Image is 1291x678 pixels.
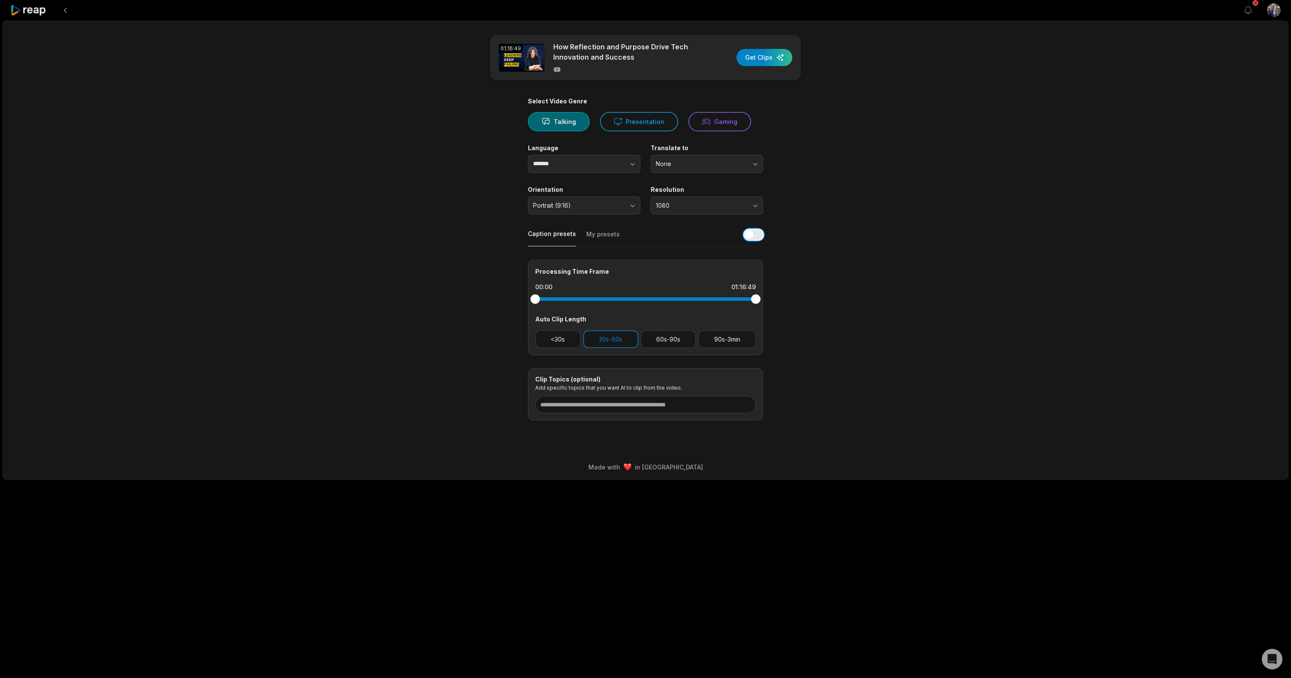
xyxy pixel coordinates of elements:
[535,267,756,276] div: Processing Time Frame
[528,112,590,131] button: Talking
[535,283,552,291] div: 00:00
[528,197,640,215] button: Portrait (9:16)
[651,186,763,194] label: Resolution
[528,97,763,105] div: Select Video Genre
[528,186,640,194] label: Orientation
[698,330,756,348] button: 90s-3min
[535,330,581,348] button: <30s
[600,112,678,131] button: Presentation
[624,463,631,471] img: heart emoji
[736,49,792,66] button: Get Clips
[1262,649,1282,669] div: Open Intercom Messenger
[528,230,576,246] button: Caption presets
[499,44,523,53] div: 01:16:49
[535,375,756,383] div: Clip Topics (optional)
[656,160,746,168] span: None
[651,197,763,215] button: 1080
[583,330,638,348] button: 30s-60s
[535,315,756,324] div: Auto Clip Length
[656,202,746,209] span: 1080
[535,384,756,391] p: Add specific topics that you want AI to clip from the video.
[586,230,620,246] button: My presets
[11,463,1280,472] div: Made with in [GEOGRAPHIC_DATA]
[731,283,756,291] div: 01:16:49
[641,330,696,348] button: 60s-90s
[651,155,763,173] button: None
[528,144,640,152] label: Language
[533,202,623,209] span: Portrait (9:16)
[651,144,763,152] label: Translate to
[688,112,751,131] button: Gaming
[553,42,701,62] p: How Reflection and Purpose Drive Tech Innovation and Success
